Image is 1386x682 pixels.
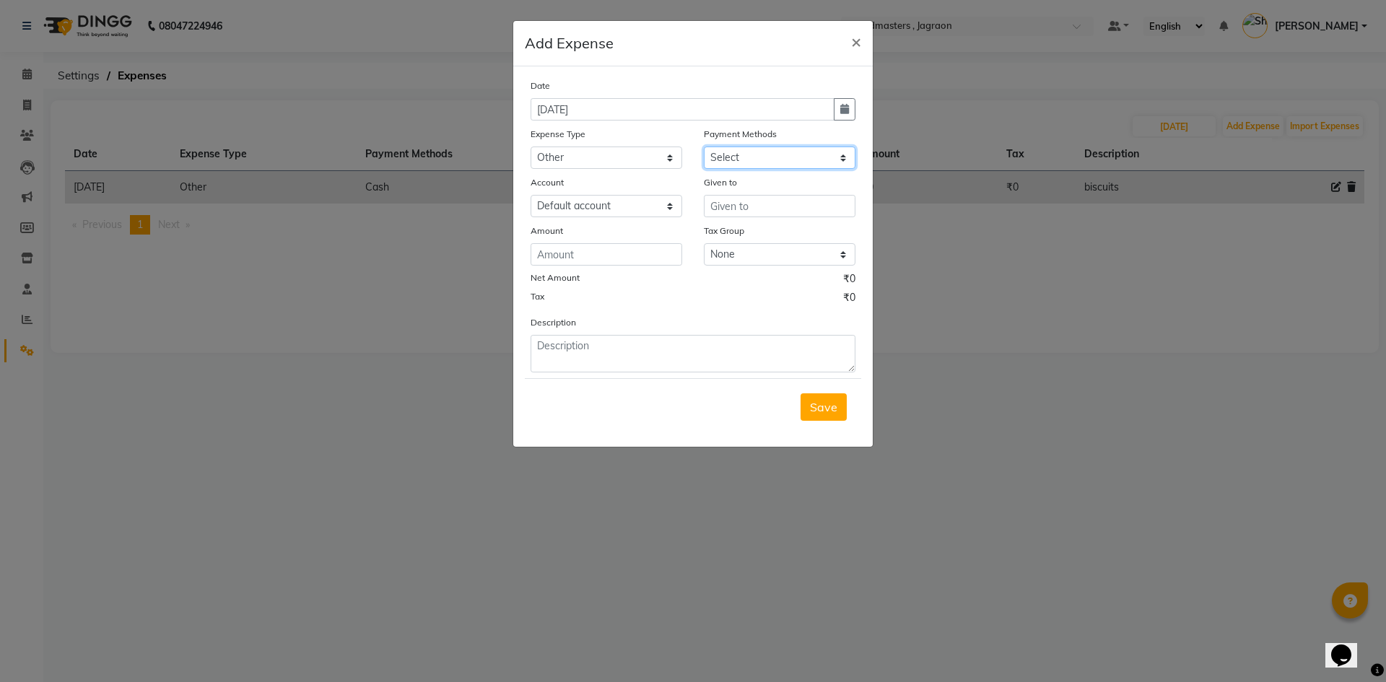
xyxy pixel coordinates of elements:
label: Given to [704,176,737,189]
span: × [851,30,861,52]
button: Save [801,393,847,421]
button: Close [840,21,873,61]
label: Net Amount [531,271,580,284]
label: Tax [531,290,544,303]
label: Amount [531,224,563,237]
input: Given to [704,195,855,217]
iframe: chat widget [1325,624,1372,668]
span: ₹0 [843,290,855,309]
label: Payment Methods [704,128,777,141]
input: Amount [531,243,682,266]
span: Save [810,400,837,414]
label: Account [531,176,564,189]
label: Tax Group [704,224,744,237]
label: Date [531,79,550,92]
h5: Add Expense [525,32,614,54]
label: Description [531,316,576,329]
label: Expense Type [531,128,585,141]
span: ₹0 [843,271,855,290]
